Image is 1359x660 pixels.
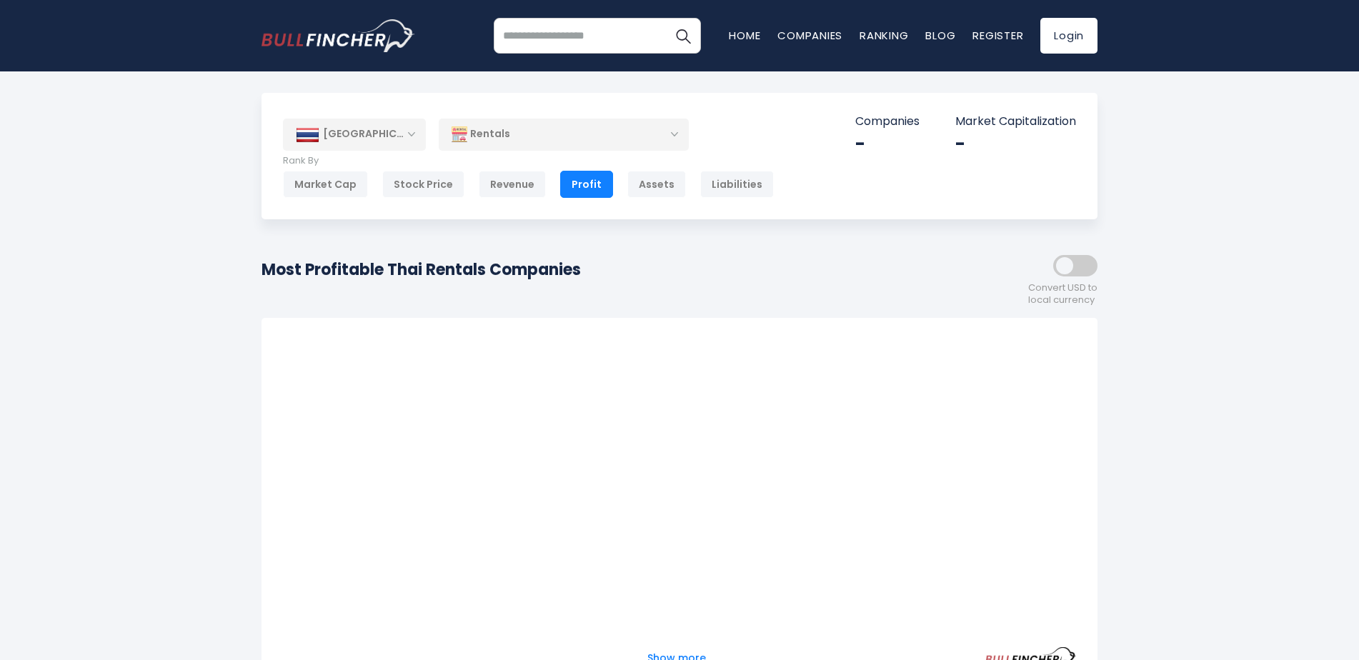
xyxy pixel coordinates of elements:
[729,28,760,43] a: Home
[955,114,1076,129] p: Market Capitalization
[262,19,415,52] img: bullfincher logo
[860,28,908,43] a: Ranking
[262,19,415,52] a: Go to homepage
[439,118,689,151] div: Rentals
[955,133,1076,155] div: -
[777,28,842,43] a: Companies
[972,28,1023,43] a: Register
[560,171,613,198] div: Profit
[1028,282,1097,306] span: Convert USD to local currency
[855,133,920,155] div: -
[700,171,774,198] div: Liabilities
[1040,18,1097,54] a: Login
[283,119,426,150] div: [GEOGRAPHIC_DATA]
[283,155,774,167] p: Rank By
[665,18,701,54] button: Search
[283,171,368,198] div: Market Cap
[925,28,955,43] a: Blog
[855,114,920,129] p: Companies
[479,171,546,198] div: Revenue
[262,258,581,281] h1: Most Profitable Thai Rentals Companies
[627,171,686,198] div: Assets
[382,171,464,198] div: Stock Price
